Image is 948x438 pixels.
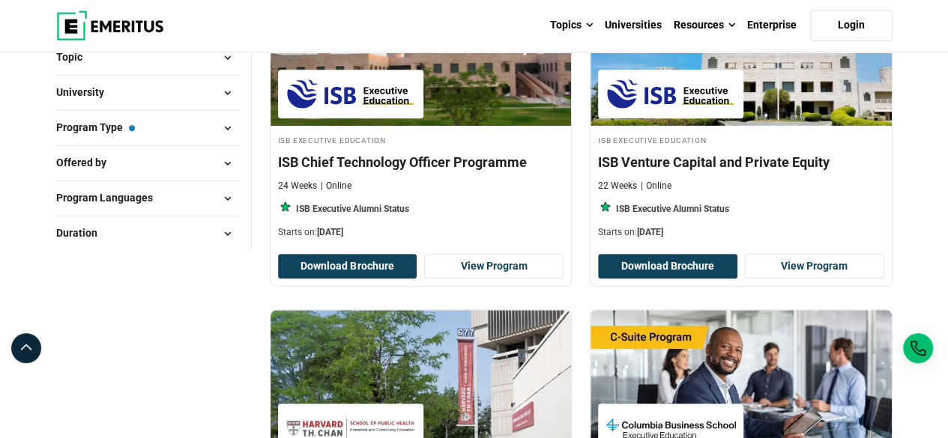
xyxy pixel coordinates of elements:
[278,226,564,239] p: Starts on:
[637,227,663,237] span: [DATE]
[616,203,729,216] p: ISB Executive Alumni Status
[598,226,884,239] p: Starts on:
[56,46,239,69] button: Topic
[56,49,94,65] span: Topic
[321,180,351,192] p: Online
[598,254,737,279] button: Download Brochure
[278,153,564,171] h4: ISB Chief Technology Officer Programme
[56,154,118,171] span: Offered by
[641,180,671,192] p: Online
[598,180,637,192] p: 22 Weeks
[56,189,165,206] span: Program Languages
[424,254,564,279] a: View Program
[56,152,239,174] button: Offered by
[296,203,409,216] p: ISB Executive Alumni Status
[56,187,239,210] button: Program Languages
[598,153,884,171] h4: ISB Venture Capital and Private Equity
[810,10,893,41] a: Login
[56,222,239,245] button: Duration
[56,225,109,241] span: Duration
[606,77,736,111] img: ISB Executive Education
[317,227,343,237] span: [DATE]
[56,82,239,104] button: University
[56,117,239,139] button: Program Type
[278,254,417,279] button: Download Brochure
[56,84,116,100] span: University
[286,77,416,111] img: ISB Executive Education
[278,133,564,146] h4: ISB Executive Education
[278,180,317,192] p: 24 Weeks
[56,119,135,136] span: Program Type
[598,133,884,146] h4: ISB Executive Education
[745,254,884,279] a: View Program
